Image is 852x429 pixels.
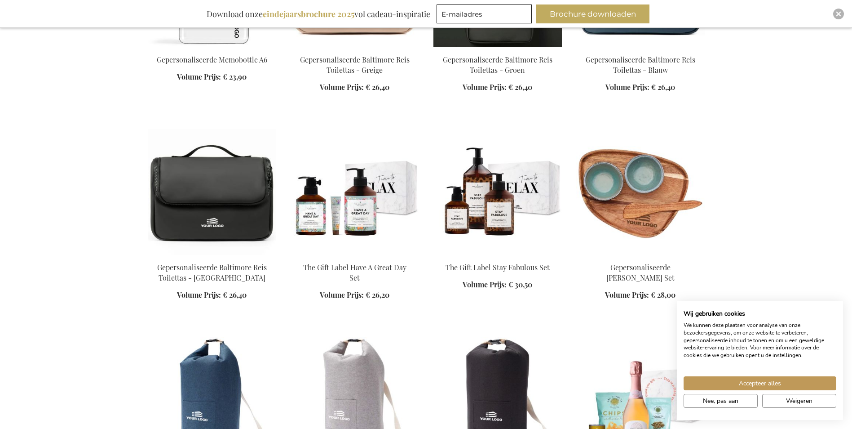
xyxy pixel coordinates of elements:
a: Personalised Baltimore Travel Toiletry Bag - Green [433,44,562,52]
a: Volume Prijs: € 26,40 [320,82,389,93]
a: Personalised Baltimore Travel Toiletry Bag - Greige [291,44,419,52]
img: The Gift Label Stay Fabulous Set [433,129,562,255]
span: Volume Prijs: [605,82,649,92]
a: Volume Prijs: € 26,20 [320,290,389,300]
a: The Gift Label Stay Fabulous Set [446,263,550,272]
span: € 26,40 [651,82,675,92]
div: Download onze vol cadeau-inspiratie [203,4,434,23]
img: Personalised Baltimore Travel Toiletry Bag - Black [148,129,276,255]
a: Gepersonaliseerde Memobottle A6 [148,44,276,52]
a: Volume Prijs: € 26,40 [605,82,675,93]
input: E-mailadres [437,4,532,23]
span: Accepteer alles [739,379,781,388]
a: Personalised Baltimore Travel Toiletry Bag - Black [148,251,276,260]
a: The Gift Label Stay Fabulous Set [433,251,562,260]
a: Gepersonaliseerde Memobottle A6 [157,55,267,64]
a: Volume Prijs: € 28,00 [605,290,675,300]
a: Gepersonaliseerde Baltimore Reis Toilettas - Blauw [586,55,695,75]
span: Volume Prijs: [177,290,221,299]
div: Close [833,9,844,19]
a: Volume Prijs: € 26,40 [177,290,247,300]
p: We kunnen deze plaatsen voor analyse van onze bezoekersgegevens, om onze website te verbeteren, g... [684,322,836,359]
span: Volume Prijs: [463,280,507,289]
button: Accepteer alle cookies [684,376,836,390]
span: Weigeren [786,396,812,406]
h2: Wij gebruiken cookies [684,310,836,318]
img: Gepersonaliseerde Nomimono Tapas Set [576,129,705,255]
a: Gepersonaliseerde Baltimore Reis Toilettas - Greige [300,55,410,75]
span: Nee, pas aan [703,396,738,406]
span: Volume Prijs: [320,290,364,299]
a: The Gift Label Have A Great Day Set [303,263,406,282]
span: Volume Prijs: [605,290,649,299]
a: Gepersonaliseerde Nomimono Tapas Set [576,251,705,260]
button: Alle cookies weigeren [762,394,836,408]
form: marketing offers and promotions [437,4,534,26]
a: The Gift Label Have A Great Day Set [291,251,419,260]
span: € 26,40 [223,290,247,299]
button: Brochure downloaden [536,4,649,23]
img: The Gift Label Have A Great Day Set [291,129,419,255]
a: Personalised Baltimore Travel Toiletry Bag - Blue [576,44,705,52]
span: € 26,20 [366,290,389,299]
a: Gepersonaliseerde Baltimore Reis Toilettas - [GEOGRAPHIC_DATA] [157,263,267,282]
span: € 30,50 [508,280,532,289]
a: Volume Prijs: € 23,90 [177,72,247,82]
a: Gepersonaliseerde [PERSON_NAME] Set [606,263,675,282]
a: Volume Prijs: € 30,50 [463,280,532,290]
span: € 23,90 [223,72,247,81]
button: Pas cookie voorkeuren aan [684,394,758,408]
span: € 26,40 [366,82,389,92]
span: Volume Prijs: [177,72,221,81]
img: Close [836,11,841,17]
span: Volume Prijs: [320,82,364,92]
b: eindejaarsbrochure 2025 [263,9,354,19]
span: € 28,00 [651,290,675,299]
